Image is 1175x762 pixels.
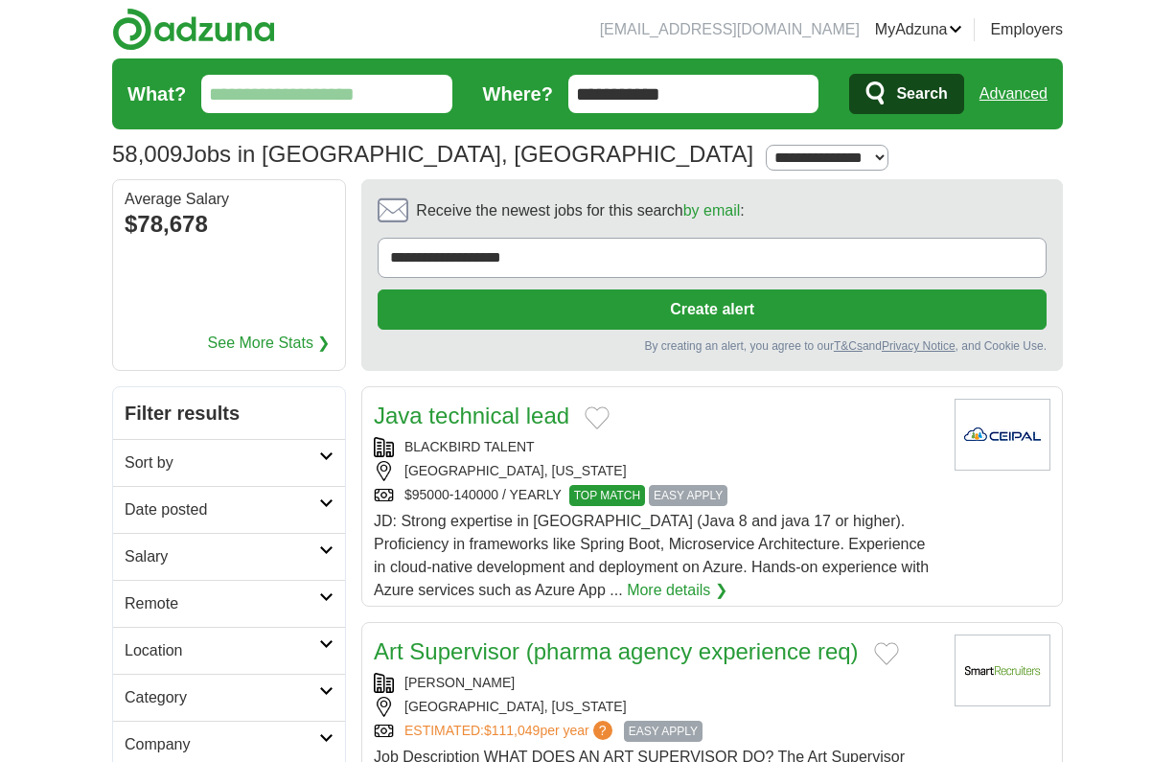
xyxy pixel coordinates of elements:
h2: Sort by [125,451,319,474]
label: Where? [483,80,553,108]
a: More details ❯ [627,579,727,602]
h1: Jobs in [GEOGRAPHIC_DATA], [GEOGRAPHIC_DATA] [112,141,753,167]
img: Company logo [955,399,1050,471]
span: 58,009 [112,137,182,172]
a: Art Supervisor (pharma agency experience req) [374,638,859,664]
a: T&Cs [834,339,863,353]
div: [GEOGRAPHIC_DATA], [US_STATE] [374,697,939,717]
a: Location [113,627,345,674]
div: [GEOGRAPHIC_DATA], [US_STATE] [374,461,939,481]
a: Java technical lead [374,403,569,428]
button: Add to favorite jobs [874,642,899,665]
button: Add to favorite jobs [585,406,610,429]
a: See More Stats ❯ [208,332,331,355]
h2: Salary [125,545,319,568]
span: Search [896,75,947,113]
div: [PERSON_NAME] [374,673,939,693]
span: $111,049 [484,723,540,738]
a: MyAdzuna [875,18,963,41]
div: Average Salary [125,192,334,207]
div: $95000-140000 / YEARLY [374,485,939,506]
div: BLACKBIRD TALENT [374,437,939,457]
a: Sort by [113,439,345,486]
button: Create alert [378,289,1047,330]
a: Employers [990,18,1063,41]
h2: Filter results [113,387,345,439]
h2: Date posted [125,498,319,521]
a: Salary [113,533,345,580]
a: Date posted [113,486,345,533]
img: Company logo [955,635,1050,706]
span: JD: Strong expertise in [GEOGRAPHIC_DATA] (Java 8 and java 17 or higher). Proficiency in framewor... [374,513,929,598]
a: by email [683,202,741,219]
span: EASY APPLY [649,485,727,506]
h2: Category [125,686,319,709]
img: Adzuna logo [112,8,275,51]
span: EASY APPLY [624,721,703,742]
label: What? [127,80,186,108]
a: ESTIMATED:$111,049per year? [404,721,616,742]
a: Remote [113,580,345,627]
span: TOP MATCH [569,485,645,506]
a: Privacy Notice [882,339,956,353]
a: Advanced [979,75,1048,113]
a: Category [113,674,345,721]
button: Search [849,74,963,114]
span: Receive the newest jobs for this search : [416,199,744,222]
h2: Remote [125,592,319,615]
h2: Company [125,733,319,756]
div: $78,678 [125,207,334,242]
span: ? [593,721,612,740]
h2: Location [125,639,319,662]
li: [EMAIL_ADDRESS][DOMAIN_NAME] [600,18,860,41]
div: By creating an alert, you agree to our and , and Cookie Use. [378,337,1047,355]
